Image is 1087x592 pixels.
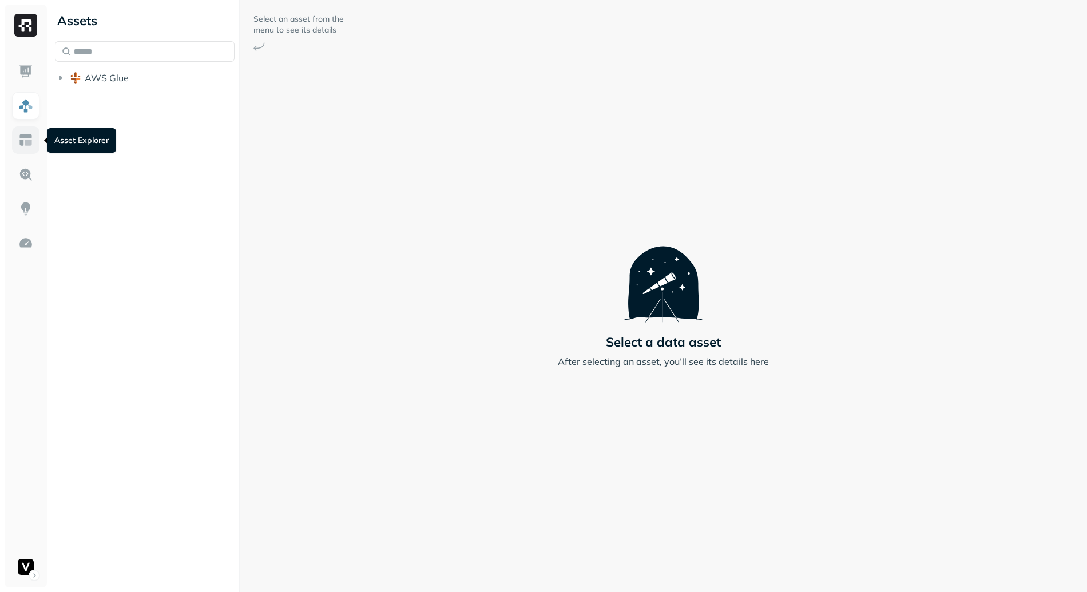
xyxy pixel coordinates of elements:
p: Select a data asset [606,334,721,350]
img: Insights [18,201,33,216]
img: Query Explorer [18,167,33,182]
p: Select an asset from the menu to see its details [253,14,345,35]
img: Asset Explorer [18,133,33,148]
img: Assets [18,98,33,113]
img: Voodoo [18,559,34,575]
img: Telescope [624,224,703,322]
div: Asset Explorer [47,128,116,153]
img: root [70,72,81,84]
div: Assets [55,11,235,30]
p: After selecting an asset, you’ll see its details here [558,355,769,368]
img: Dashboard [18,64,33,79]
img: Ryft [14,14,37,37]
span: AWS Glue [85,72,129,84]
img: Optimization [18,236,33,251]
button: AWS Glue [55,69,235,87]
img: Arrow [253,42,265,51]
